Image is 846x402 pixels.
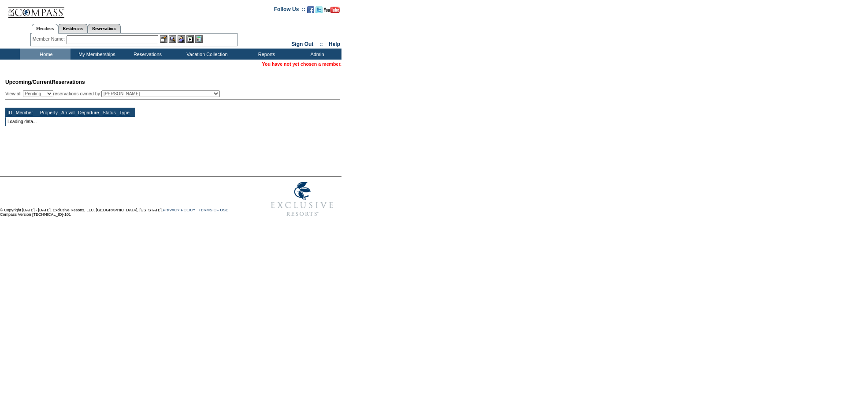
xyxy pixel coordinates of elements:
[291,49,341,60] td: Admin
[163,208,195,212] a: PRIVACY POLICY
[324,7,340,13] img: Subscribe to our YouTube Channel
[178,35,185,43] img: Impersonate
[5,79,52,85] span: Upcoming/Current
[32,24,59,34] a: Members
[186,35,194,43] img: Reservations
[315,6,323,13] img: Follow us on Twitter
[274,5,305,16] td: Follow Us ::
[315,9,323,14] a: Follow us on Twitter
[119,110,130,115] a: Type
[5,90,224,97] div: View all: reservations owned by:
[88,24,121,33] a: Reservations
[16,110,33,115] a: Member
[61,110,74,115] a: Arrival
[5,79,85,85] span: Reservations
[240,49,291,60] td: Reports
[291,41,313,47] a: Sign Out
[7,110,12,115] a: ID
[160,35,167,43] img: b_edit.gif
[307,6,314,13] img: Become our fan on Facebook
[263,177,341,221] img: Exclusive Resorts
[169,35,176,43] img: View
[58,24,88,33] a: Residences
[307,9,314,14] a: Become our fan on Facebook
[172,49,240,60] td: Vacation Collection
[199,208,229,212] a: TERMS OF USE
[121,49,172,60] td: Reservations
[195,35,203,43] img: b_calculator.gif
[324,9,340,14] a: Subscribe to our YouTube Channel
[329,41,340,47] a: Help
[20,49,70,60] td: Home
[262,61,341,67] span: You have not yet chosen a member.
[40,110,58,115] a: Property
[319,41,323,47] span: ::
[33,35,67,43] div: Member Name:
[6,117,135,126] td: Loading data...
[70,49,121,60] td: My Memberships
[78,110,99,115] a: Departure
[103,110,116,115] a: Status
